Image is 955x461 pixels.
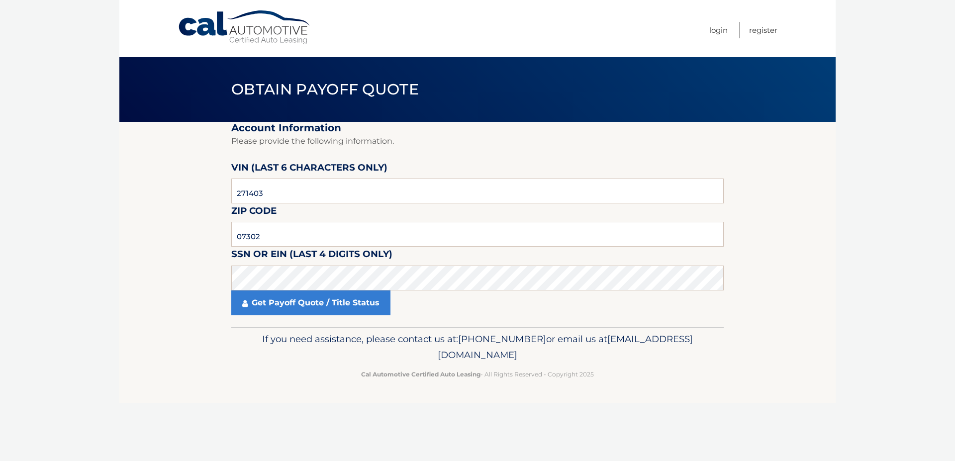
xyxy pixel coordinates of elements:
label: Zip Code [231,203,277,222]
label: SSN or EIN (last 4 digits only) [231,247,392,265]
p: Please provide the following information. [231,134,724,148]
label: VIN (last 6 characters only) [231,160,387,179]
p: - All Rights Reserved - Copyright 2025 [238,369,717,379]
h2: Account Information [231,122,724,134]
p: If you need assistance, please contact us at: or email us at [238,331,717,363]
span: [PHONE_NUMBER] [458,333,546,345]
a: Login [709,22,728,38]
strong: Cal Automotive Certified Auto Leasing [361,370,480,378]
a: Cal Automotive [178,10,312,45]
a: Get Payoff Quote / Title Status [231,290,390,315]
a: Register [749,22,777,38]
span: Obtain Payoff Quote [231,80,419,98]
